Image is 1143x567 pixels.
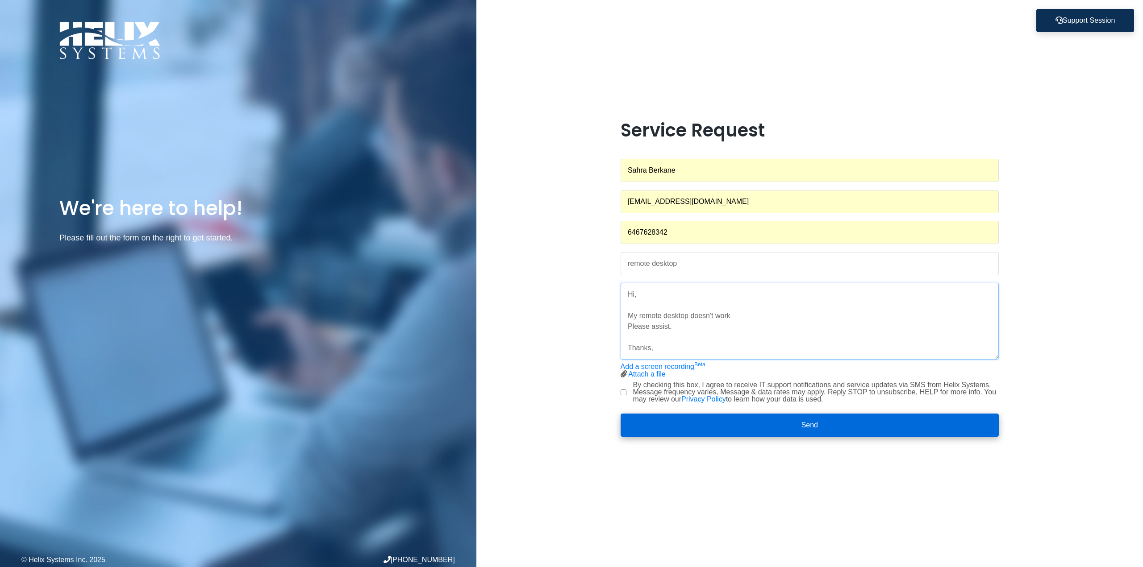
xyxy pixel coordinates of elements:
sup: Beta [694,361,705,368]
div: [PHONE_NUMBER] [238,556,455,563]
a: Privacy Policy [681,395,726,403]
button: Support Session [1036,9,1134,32]
h1: We're here to help! [59,195,417,221]
input: Subject [621,252,999,275]
p: Please fill out the form on the right to get started. [59,232,417,244]
h1: Service Request [621,120,999,141]
img: Logo [59,21,160,59]
div: © Helix Systems Inc. 2025 [21,556,238,563]
input: Name [621,159,999,182]
input: Phone Number [621,221,999,244]
button: Send [621,414,999,437]
input: Work Email [621,190,999,213]
a: Add a screen recordingBeta [621,363,705,370]
a: Attach a file [628,370,666,378]
label: By checking this box, I agree to receive IT support notifications and service updates via SMS fro... [633,381,999,403]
